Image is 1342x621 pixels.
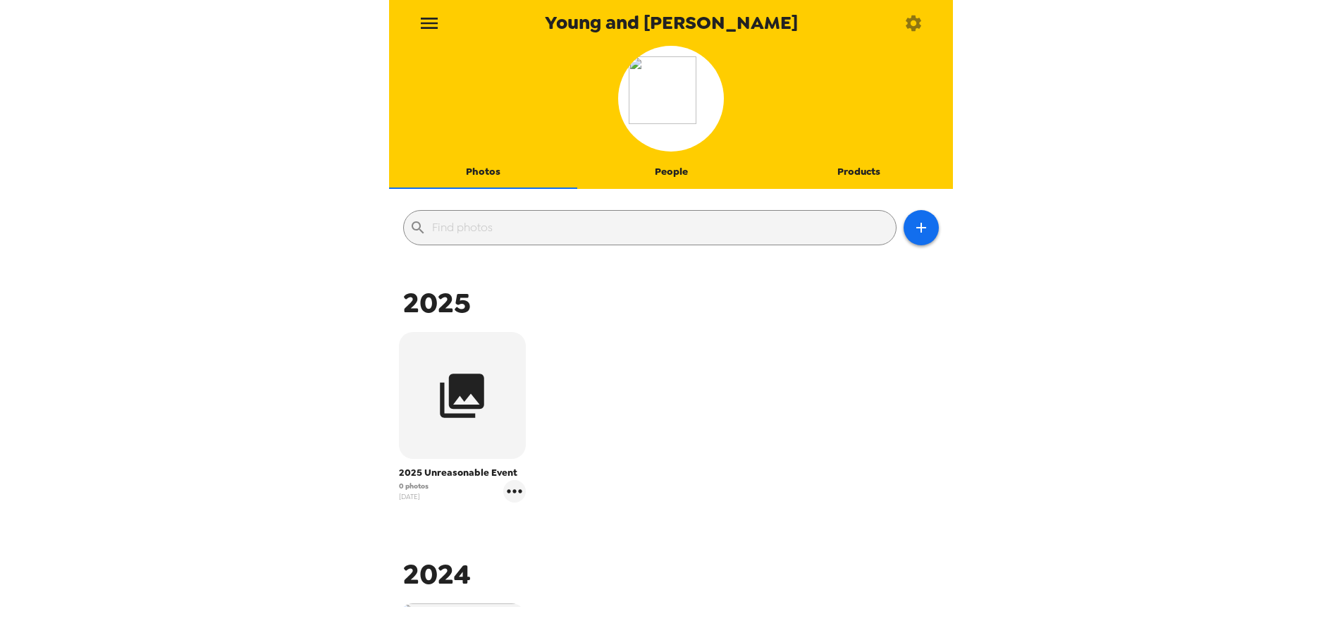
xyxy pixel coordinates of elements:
[765,155,953,189] button: Products
[403,555,471,593] span: 2024
[545,13,798,32] span: Young and [PERSON_NAME]
[503,480,526,503] button: gallery menu
[399,466,526,480] span: 2025 Unreasonable Event
[399,491,429,502] span: [DATE]
[577,155,765,189] button: People
[399,481,429,491] span: 0 photos
[629,56,713,141] img: org logo
[389,155,577,189] button: Photos
[403,284,471,321] span: 2025
[432,216,890,239] input: Find photos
